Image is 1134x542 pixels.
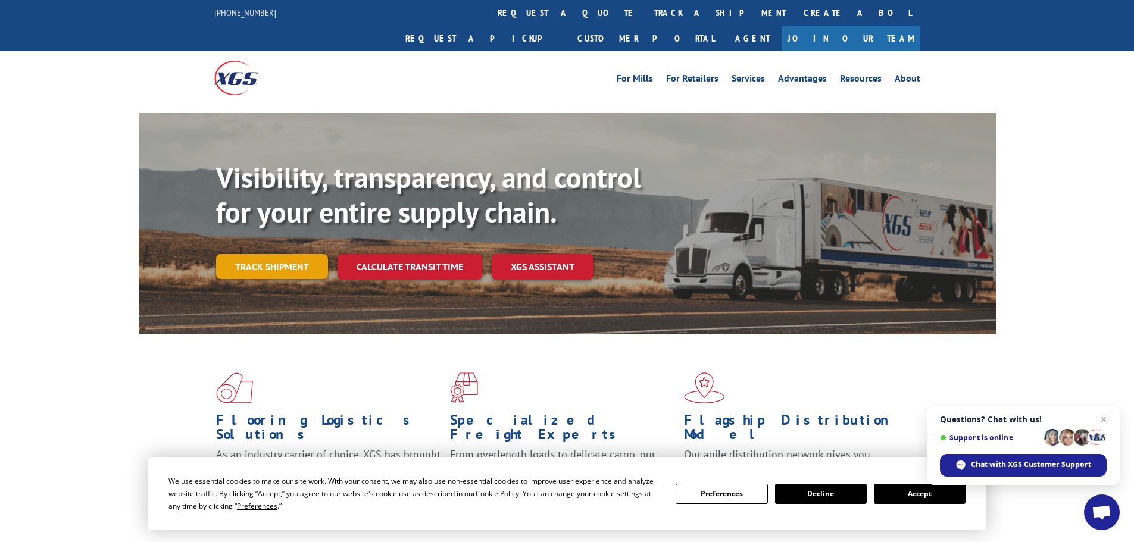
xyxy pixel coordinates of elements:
span: Questions? Chat with us! [940,415,1107,424]
a: [PHONE_NUMBER] [214,7,276,18]
button: Preferences [676,484,767,504]
span: Support is online [940,433,1040,442]
a: About [895,74,920,87]
a: Agent [723,26,782,51]
a: Resources [840,74,882,87]
img: xgs-icon-flagship-distribution-model-red [684,372,725,403]
button: Decline [775,484,867,504]
h1: Flagship Distribution Model [684,413,909,447]
h1: Flooring Logistics Solutions [216,413,441,447]
a: Track shipment [216,254,328,279]
div: Cookie Consent Prompt [148,457,986,530]
a: For Retailers [666,74,718,87]
a: Advantages [778,74,827,87]
b: Visibility, transparency, and control for your entire supply chain. [216,159,641,230]
span: Close chat [1096,412,1111,427]
div: Open chat [1084,494,1120,530]
a: XGS ASSISTANT [492,254,593,280]
span: Chat with XGS Customer Support [971,459,1091,470]
div: Chat with XGS Customer Support [940,454,1107,477]
img: xgs-icon-total-supply-chain-intelligence-red [216,372,253,403]
a: Request a pickup [396,26,568,51]
a: Customer Portal [568,26,723,51]
a: Calculate transit time [338,254,482,280]
a: For Mills [617,74,653,87]
img: xgs-icon-focused-on-flooring-red [450,372,478,403]
span: As an industry carrier of choice, XGS has brought innovation and dedication to flooring logistics... [216,447,441,490]
span: Cookie Policy [476,488,519,499]
div: We use essential cookies to make our site work. With your consent, we may also use non-essential ... [168,475,661,512]
a: Services [732,74,765,87]
h1: Specialized Freight Experts [450,413,675,447]
a: Join Our Team [782,26,920,51]
p: From overlength loads to delicate cargo, our experienced staff knows the best way to move your fr... [450,447,675,500]
span: Our agile distribution network gives you nationwide inventory management on demand. [684,447,903,475]
button: Accept [874,484,966,504]
span: Preferences [237,501,277,511]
